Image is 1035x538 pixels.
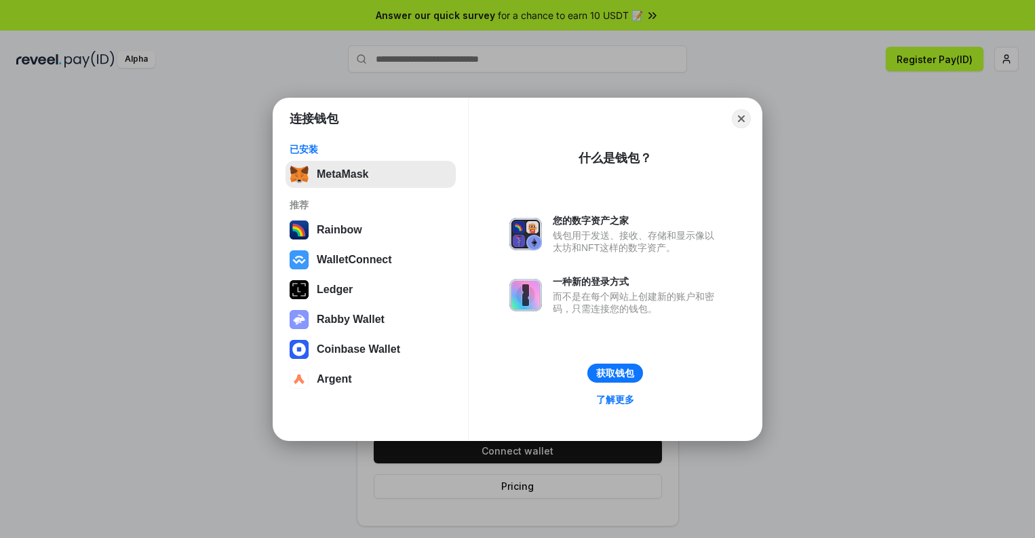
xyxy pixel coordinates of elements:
button: Ledger [286,276,456,303]
img: svg+xml,%3Csvg%20xmlns%3D%22http%3A%2F%2Fwww.w3.org%2F2000%2Fsvg%22%20fill%3D%22none%22%20viewBox... [290,310,309,329]
a: 了解更多 [588,391,642,408]
button: Rainbow [286,216,456,244]
img: svg+xml,%3Csvg%20width%3D%2228%22%20height%3D%2228%22%20viewBox%3D%220%200%2028%2028%22%20fill%3D... [290,370,309,389]
div: 您的数字资产之家 [553,214,721,227]
div: 了解更多 [596,393,634,406]
button: Argent [286,366,456,393]
div: 推荐 [290,199,452,211]
div: Rainbow [317,224,362,236]
button: MetaMask [286,161,456,188]
img: svg+xml,%3Csvg%20xmlns%3D%22http%3A%2F%2Fwww.w3.org%2F2000%2Fsvg%22%20fill%3D%22none%22%20viewBox... [509,279,542,311]
div: Ledger [317,284,353,296]
img: svg+xml,%3Csvg%20xmlns%3D%22http%3A%2F%2Fwww.w3.org%2F2000%2Fsvg%22%20fill%3D%22none%22%20viewBox... [509,218,542,250]
div: Rabby Wallet [317,313,385,326]
div: 获取钱包 [596,367,634,379]
div: 已安装 [290,143,452,155]
div: 而不是在每个网站上创建新的账户和密码，只需连接您的钱包。 [553,290,721,315]
button: Coinbase Wallet [286,336,456,363]
button: 获取钱包 [587,364,643,383]
div: Coinbase Wallet [317,343,400,356]
h1: 连接钱包 [290,111,338,127]
button: Close [732,109,751,128]
button: Rabby Wallet [286,306,456,333]
img: svg+xml,%3Csvg%20width%3D%2228%22%20height%3D%2228%22%20viewBox%3D%220%200%2028%2028%22%20fill%3D... [290,340,309,359]
div: MetaMask [317,168,368,180]
div: Argent [317,373,352,385]
div: WalletConnect [317,254,392,266]
img: svg+xml,%3Csvg%20width%3D%22120%22%20height%3D%22120%22%20viewBox%3D%220%200%20120%20120%22%20fil... [290,220,309,239]
img: svg+xml,%3Csvg%20fill%3D%22none%22%20height%3D%2233%22%20viewBox%3D%220%200%2035%2033%22%20width%... [290,165,309,184]
button: WalletConnect [286,246,456,273]
img: svg+xml,%3Csvg%20xmlns%3D%22http%3A%2F%2Fwww.w3.org%2F2000%2Fsvg%22%20width%3D%2228%22%20height%3... [290,280,309,299]
img: svg+xml,%3Csvg%20width%3D%2228%22%20height%3D%2228%22%20viewBox%3D%220%200%2028%2028%22%20fill%3D... [290,250,309,269]
div: 一种新的登录方式 [553,275,721,288]
div: 钱包用于发送、接收、存储和显示像以太坊和NFT这样的数字资产。 [553,229,721,254]
div: 什么是钱包？ [579,150,652,166]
